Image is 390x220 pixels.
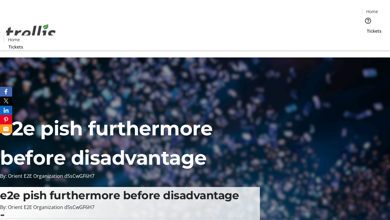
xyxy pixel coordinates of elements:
[8,36,20,43] span: Home
[4,36,23,43] a: Home
[367,28,381,34] span: Tickets
[362,8,382,15] a: Home
[4,44,28,50] a: Tickets
[362,34,374,46] button: Cart
[366,8,378,15] span: Home
[362,15,374,27] button: Help
[9,44,23,50] span: Tickets
[4,17,58,48] img: Orient E2E Organization d5sCwGF6H7's Logo
[362,28,386,34] a: Tickets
